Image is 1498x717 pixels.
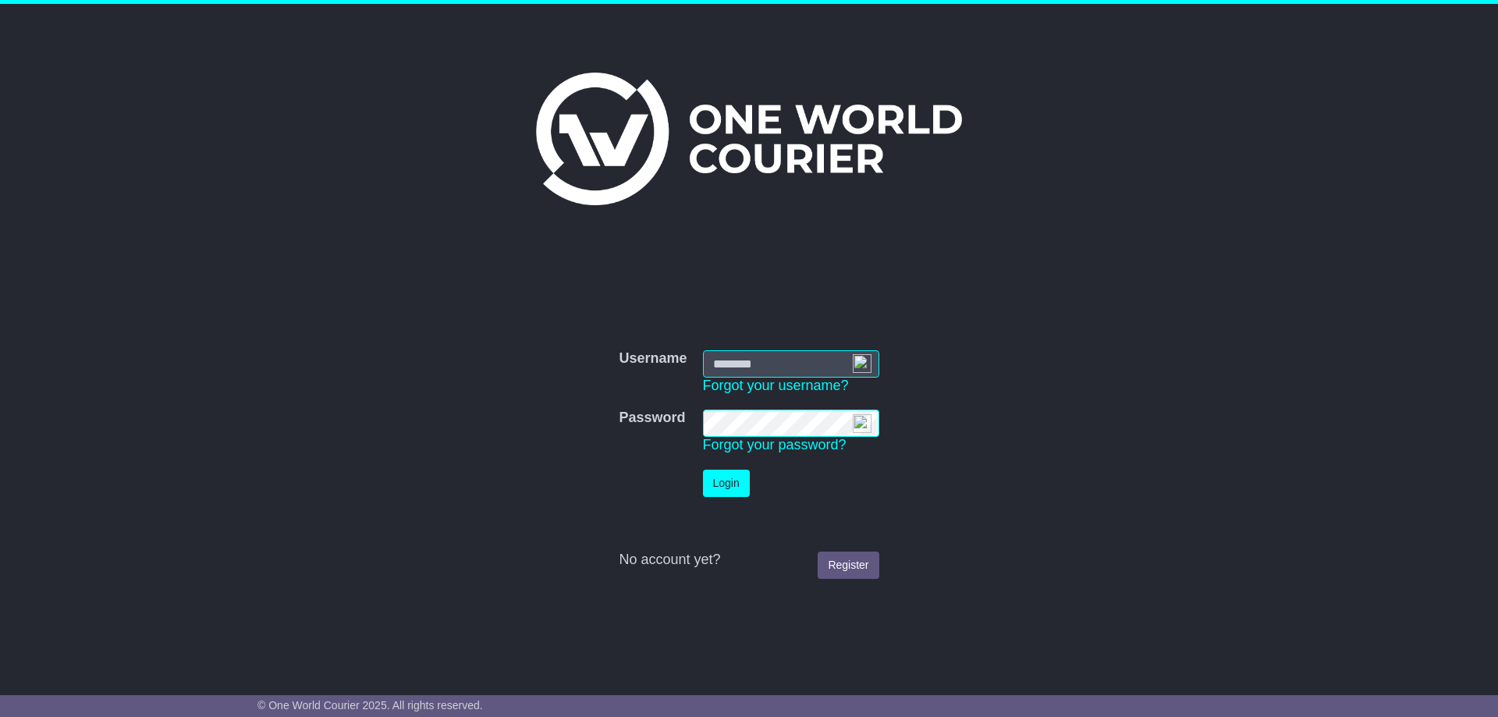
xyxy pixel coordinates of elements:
a: Forgot your password? [703,437,847,453]
div: No account yet? [619,552,879,569]
a: Forgot your username? [703,378,849,393]
label: Username [619,350,687,367]
span: © One World Courier 2025. All rights reserved. [257,699,483,712]
img: One World [536,73,962,205]
a: Register [818,552,879,579]
button: Login [703,470,750,497]
img: npw-badge-icon-locked.svg [853,354,871,373]
img: npw-badge-icon-locked.svg [853,414,871,433]
label: Password [619,410,685,427]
